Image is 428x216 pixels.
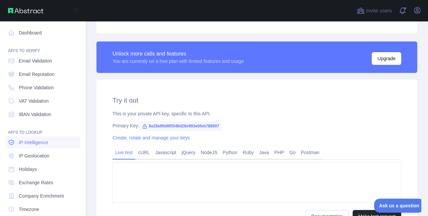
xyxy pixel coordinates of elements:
span: 8a28a95d8f0548d28e993e0feb788897 [139,121,222,131]
span: Company Enrichment [19,193,64,199]
h2: Try it out [113,96,401,105]
span: Holidays [19,166,37,173]
a: PHP [272,147,287,158]
a: Javascript [152,147,179,158]
button: Upgrade [372,52,401,65]
span: Exchange Rates [19,179,53,186]
a: Create, rotate and manage your keys [113,135,190,140]
span: IP Intelligence [19,139,48,146]
a: Postman [298,147,322,158]
a: VAT Validation [5,95,80,107]
div: This is your private API key, specific to this API. [113,110,401,117]
a: IP Geolocation [5,150,80,162]
a: Live test [113,147,135,158]
div: API'S TO LOOKUP [5,122,80,135]
span: Email Reputation [19,71,55,78]
a: cURL [135,147,152,158]
a: Holidays [5,163,80,175]
a: Java [257,147,272,158]
a: Exchange Rates [5,177,80,189]
div: Primary Key: [113,122,401,129]
span: VAT Validation [19,98,49,104]
span: Phone Validation [19,84,54,91]
a: NodeJS [198,147,220,158]
a: Dashboard [5,27,80,39]
a: Email Reputation [5,68,80,80]
div: API'S TO VERIFY [5,40,80,53]
div: You are currently on a free plan with limited features and usage [113,58,244,65]
a: Python [220,147,240,158]
a: IBAN Validation [5,108,80,120]
a: Company Enrichment [5,190,80,202]
button: Invite users [355,5,393,16]
a: Email Validation [5,55,80,67]
span: IBAN Validation [19,111,51,118]
span: Timezone [19,206,39,213]
img: Abstract API [8,8,44,13]
a: Ruby [240,147,257,158]
a: jQuery [179,147,198,158]
a: IP Intelligence [5,136,80,148]
span: Invite users [366,7,392,15]
span: IP Geolocation [19,152,50,159]
a: Phone Validation [5,82,80,94]
div: Unlock more calls and features [113,50,244,58]
a: Timezone [5,203,80,215]
iframe: Toggle Customer Support [374,199,421,213]
span: Email Validation [19,58,52,64]
a: Go [287,147,298,158]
